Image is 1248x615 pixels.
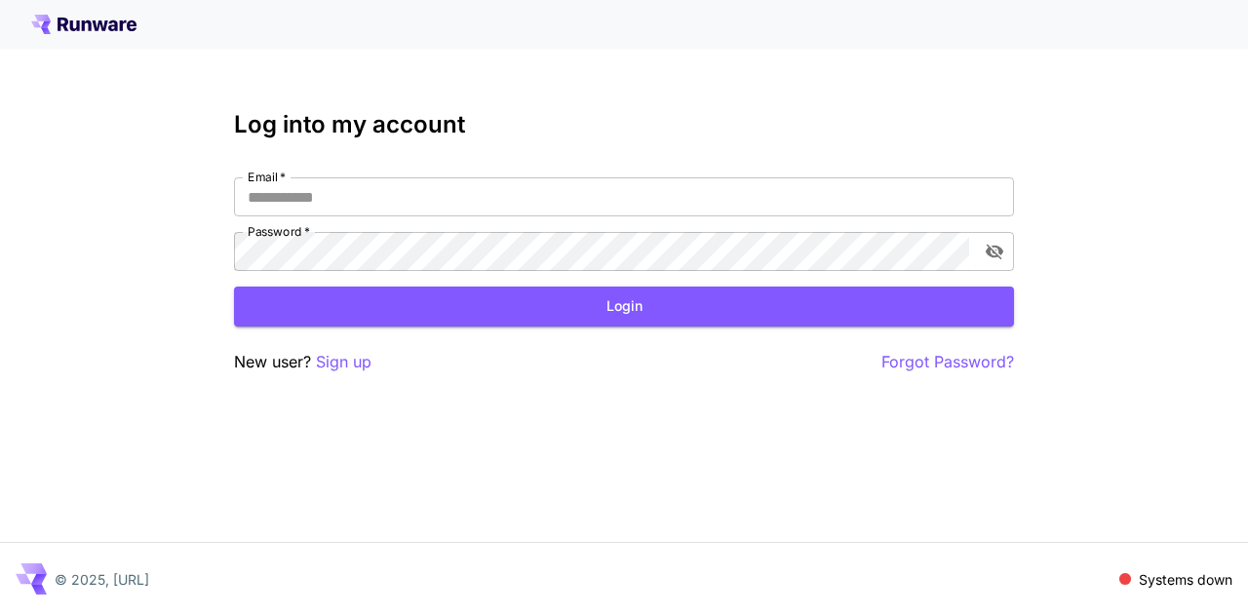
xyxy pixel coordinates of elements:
[316,350,371,374] button: Sign up
[881,350,1014,374] button: Forgot Password?
[234,350,371,374] p: New user?
[234,111,1014,138] h3: Log into my account
[248,169,286,185] label: Email
[1139,569,1232,590] p: Systems down
[977,234,1012,269] button: toggle password visibility
[248,223,310,240] label: Password
[234,287,1014,327] button: Login
[55,569,149,590] p: © 2025, [URL]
